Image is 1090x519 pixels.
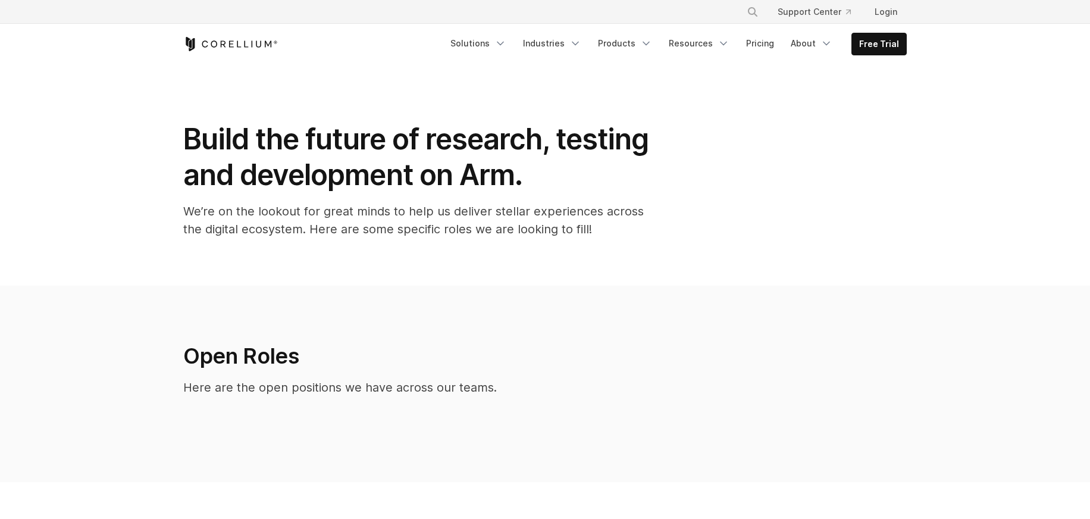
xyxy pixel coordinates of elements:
a: Solutions [443,33,513,54]
a: Products [591,33,659,54]
div: Navigation Menu [443,33,907,55]
h2: Open Roles [183,343,720,369]
h1: Build the future of research, testing and development on Arm. [183,121,659,193]
a: Resources [662,33,737,54]
a: Corellium Home [183,37,278,51]
a: Free Trial [852,33,906,55]
a: Industries [516,33,588,54]
div: Navigation Menu [732,1,907,23]
a: Support Center [768,1,860,23]
p: Here are the open positions we have across our teams. [183,379,720,396]
a: Pricing [739,33,781,54]
a: Login [865,1,907,23]
button: Search [742,1,763,23]
a: About [784,33,840,54]
p: We’re on the lookout for great minds to help us deliver stellar experiences across the digital ec... [183,202,659,238]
